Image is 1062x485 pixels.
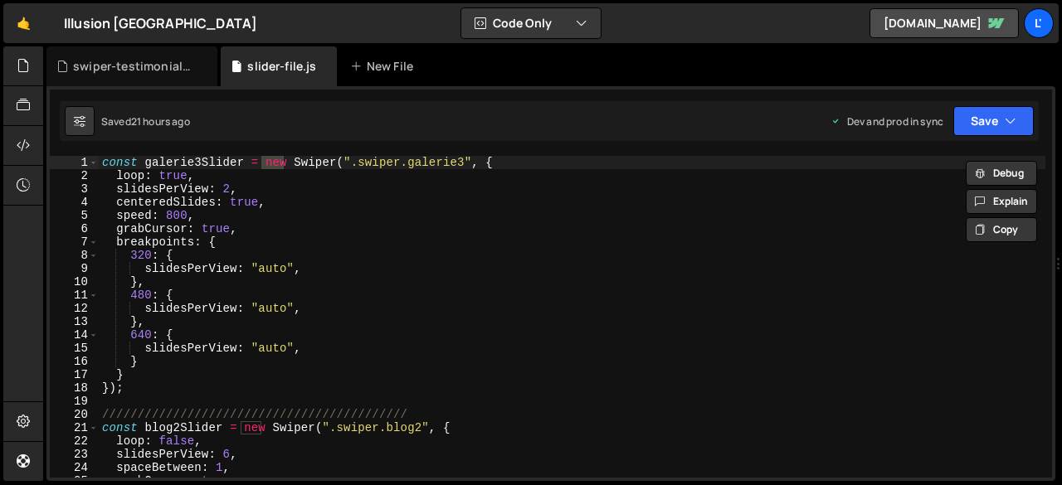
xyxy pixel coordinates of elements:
[101,114,190,129] div: Saved
[50,222,99,235] div: 6
[50,355,99,368] div: 16
[350,58,420,75] div: New File
[3,3,44,43] a: 🤙
[50,342,99,355] div: 15
[50,156,99,169] div: 1
[1024,8,1054,38] a: L'
[50,395,99,408] div: 19
[50,209,99,222] div: 5
[953,106,1034,136] button: Save
[50,302,99,315] div: 12
[50,196,99,209] div: 4
[50,421,99,434] div: 21
[50,448,99,461] div: 23
[50,262,99,275] div: 9
[50,275,99,289] div: 10
[73,58,197,75] div: swiper-testimonials.js
[50,169,99,182] div: 2
[131,114,190,129] div: 21 hours ago
[50,408,99,421] div: 20
[50,434,99,448] div: 22
[50,289,99,302] div: 11
[870,8,1019,38] a: [DOMAIN_NAME]
[50,315,99,328] div: 13
[461,8,601,38] button: Code Only
[831,114,943,129] div: Dev and prod in sync
[50,249,99,262] div: 8
[50,182,99,196] div: 3
[50,328,99,342] div: 14
[966,217,1037,242] button: Copy
[966,161,1037,186] button: Debug
[966,189,1037,214] button: Explain
[64,13,257,33] div: Illusion [GEOGRAPHIC_DATA]
[50,368,99,381] div: 17
[50,461,99,474] div: 24
[50,381,99,395] div: 18
[247,58,316,75] div: slider-file.js
[50,235,99,249] div: 7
